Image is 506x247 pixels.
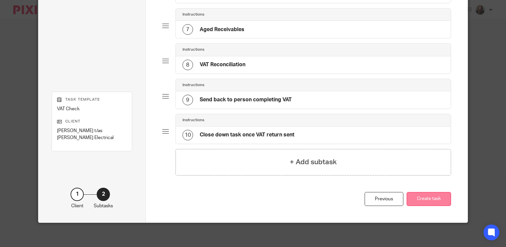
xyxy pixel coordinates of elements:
div: 2 [97,188,110,201]
p: VAT Check [57,106,127,112]
h4: Instructions [182,118,204,123]
h4: Instructions [182,47,204,52]
h4: Send back to person completing VAT [200,96,292,103]
h4: VAT Reconciliation [200,61,245,68]
h4: Instructions [182,12,204,17]
h4: Aged Receivables [200,26,244,33]
div: 10 [182,130,193,140]
div: 7 [182,24,193,35]
p: Client [71,203,83,209]
div: 9 [182,95,193,105]
div: 8 [182,60,193,70]
div: Previous [365,192,403,206]
p: Task template [57,97,127,102]
div: 1 [71,188,84,201]
h4: + Add subtask [290,157,337,167]
h4: Instructions [182,82,204,88]
h4: Close down task once VAT return sent [200,131,294,138]
p: Client [57,119,127,124]
button: Create task [407,192,451,206]
p: Subtasks [94,203,113,209]
p: [PERSON_NAME] t/as [PERSON_NAME] Electrical [57,127,127,141]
